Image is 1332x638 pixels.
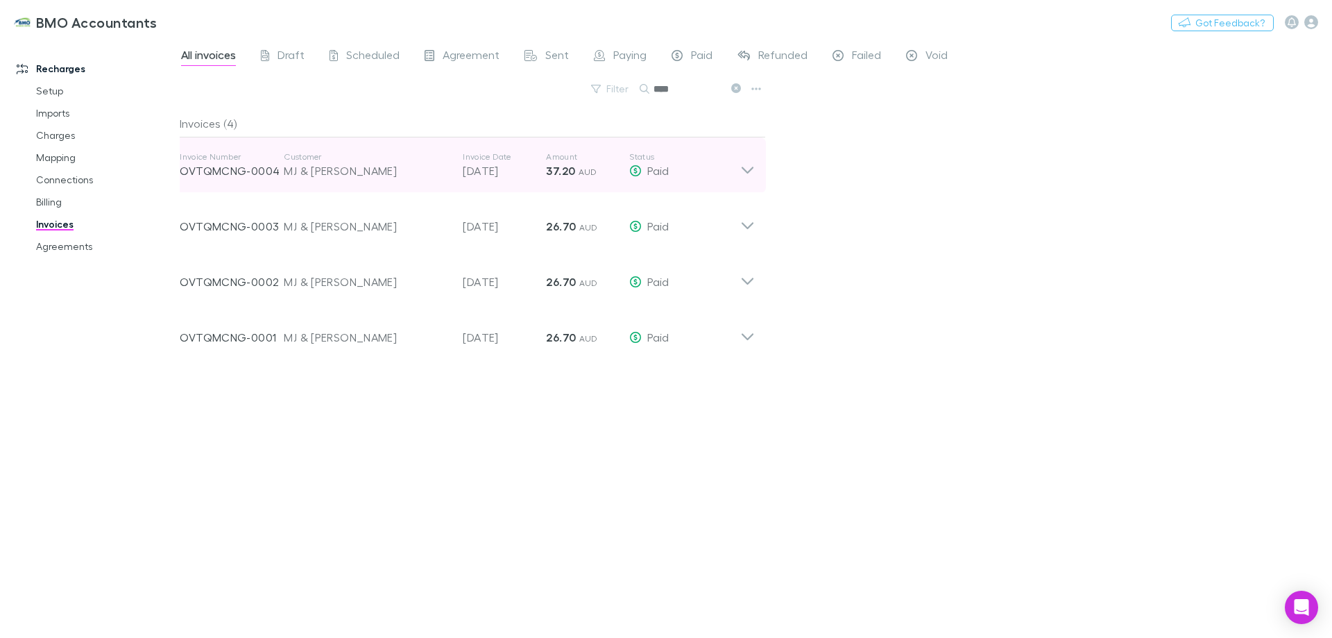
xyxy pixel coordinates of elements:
[629,151,740,162] p: Status
[6,6,166,39] a: BMO Accountants
[22,146,187,169] a: Mapping
[463,151,546,162] p: Invoice Date
[22,191,187,213] a: Billing
[180,329,284,346] p: OVTQMCNG-0001
[443,48,499,66] span: Agreement
[169,193,766,249] div: OVTQMCNG-0003MJ & [PERSON_NAME][DATE]26.70 AUDPaid
[579,167,597,177] span: AUD
[691,48,712,66] span: Paid
[647,275,669,288] span: Paid
[852,48,881,66] span: Failed
[546,275,576,289] strong: 26.70
[22,235,187,258] a: Agreements
[1285,591,1318,624] div: Open Intercom Messenger
[346,48,400,66] span: Scheduled
[284,162,449,179] div: MJ & [PERSON_NAME]
[277,48,305,66] span: Draft
[169,137,766,193] div: Invoice NumberOVTQMCNG-0004CustomerMJ & [PERSON_NAME]Invoice Date[DATE]Amount37.20 AUDStatusPaid
[169,304,766,360] div: OVTQMCNG-0001MJ & [PERSON_NAME][DATE]26.70 AUDPaid
[22,80,187,102] a: Setup
[579,222,598,233] span: AUD
[758,48,808,66] span: Refunded
[463,329,546,346] p: [DATE]
[180,274,284,290] p: OVTQMCNG-0002
[546,164,575,178] strong: 37.20
[546,330,576,344] strong: 26.70
[22,213,187,235] a: Invoices
[169,249,766,304] div: OVTQMCNG-0002MJ & [PERSON_NAME][DATE]26.70 AUDPaid
[546,219,576,233] strong: 26.70
[36,14,157,31] h3: BMO Accountants
[180,151,284,162] p: Invoice Number
[284,151,449,162] p: Customer
[1171,15,1274,31] button: Got Feedback?
[579,333,598,344] span: AUD
[181,48,236,66] span: All invoices
[647,219,669,233] span: Paid
[180,162,284,179] p: OVTQMCNG-0004
[284,274,449,290] div: MJ & [PERSON_NAME]
[647,330,669,344] span: Paid
[584,81,637,97] button: Filter
[545,48,569,66] span: Sent
[579,278,598,288] span: AUD
[647,164,669,177] span: Paid
[3,58,187,80] a: Recharges
[22,169,187,191] a: Connections
[613,48,647,66] span: Paying
[925,48,948,66] span: Void
[284,218,449,235] div: MJ & [PERSON_NAME]
[180,218,284,235] p: OVTQMCNG-0003
[546,151,629,162] p: Amount
[22,102,187,124] a: Imports
[14,14,31,31] img: BMO Accountants's Logo
[22,124,187,146] a: Charges
[463,274,546,290] p: [DATE]
[284,329,449,346] div: MJ & [PERSON_NAME]
[463,162,546,179] p: [DATE]
[463,218,546,235] p: [DATE]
